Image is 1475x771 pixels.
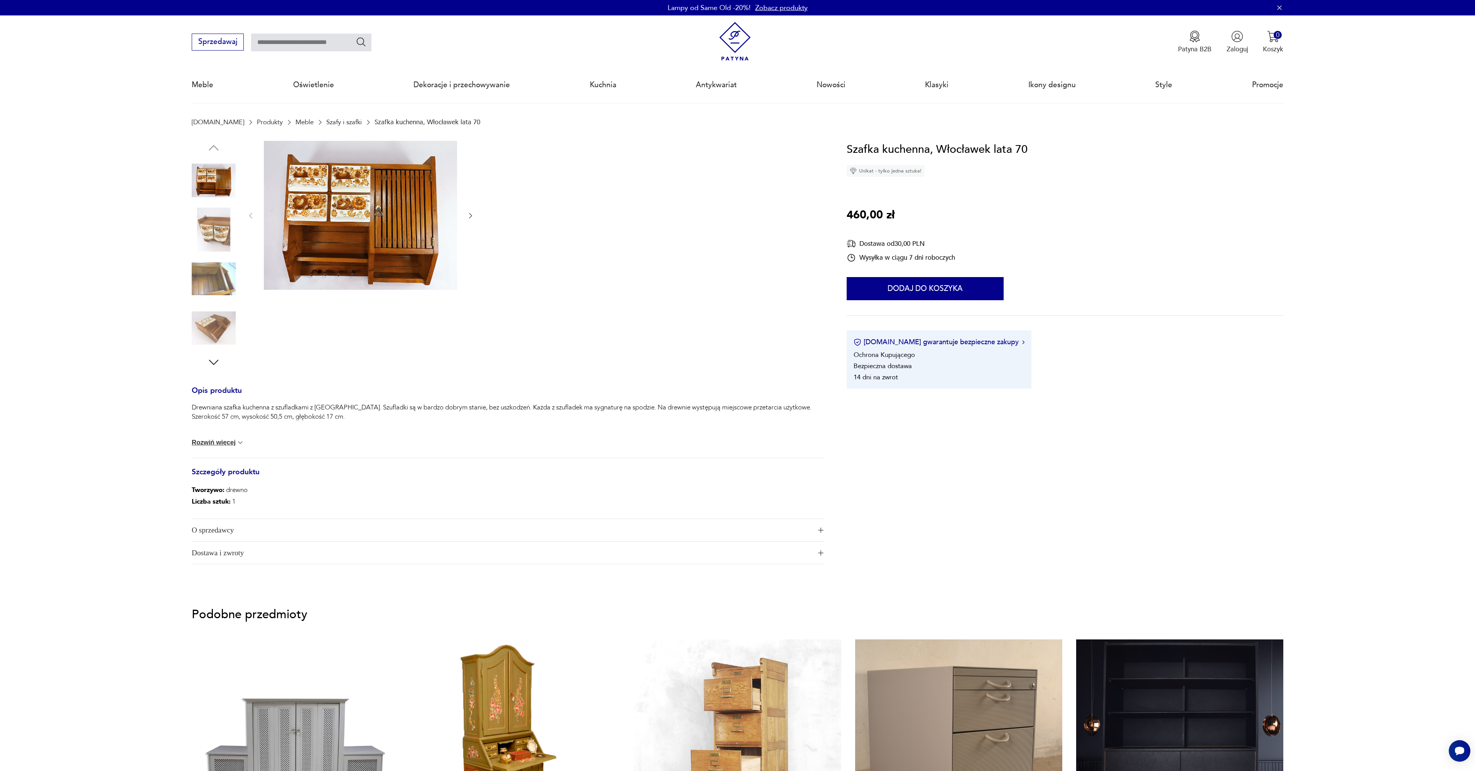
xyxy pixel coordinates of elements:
span: O sprzedawcy [192,519,812,541]
a: Szafy i szafki [326,118,362,126]
div: 0 [1274,31,1282,39]
img: Ikona plusa [818,550,824,556]
li: 14 dni na zwrot [854,373,898,382]
a: Sprzedawaj [192,39,244,46]
img: Ikona diamentu [850,167,857,174]
img: Ikona medalu [1189,30,1201,42]
li: Ochrona Kupującego [854,350,915,359]
a: Style [1155,67,1172,103]
li: Bezpieczna dostawa [854,362,912,370]
iframe: Smartsupp widget button [1449,740,1470,762]
img: Ikona plusa [818,528,824,533]
button: Patyna B2B [1178,30,1212,54]
button: 0Koszyk [1263,30,1283,54]
a: Zobacz produkty [755,3,808,13]
h3: Szczegóły produktu [192,469,824,485]
a: Klasyki [925,67,948,103]
button: [DOMAIN_NAME] gwarantuje bezpieczne zakupy [854,337,1024,347]
img: Zdjęcie produktu Szafka kuchenna, Włocławek lata 70 [192,257,236,301]
a: [DOMAIN_NAME] [192,118,244,126]
a: Promocje [1252,67,1283,103]
button: Zaloguj [1227,30,1248,54]
div: Dostawa od 30,00 PLN [847,239,955,249]
button: Rozwiń więcej [192,439,244,446]
p: Drewniana szafka kuchenna z szufladkami z [GEOGRAPHIC_DATA]. Szufladki są w bardzo dobrym stanie,... [192,403,824,421]
button: Dodaj do koszyka [847,277,1004,300]
b: Liczba sztuk: [192,497,231,506]
a: Nowości [817,67,846,103]
a: Produkty [257,118,283,126]
a: Oświetlenie [293,67,334,103]
a: Dekoracje i przechowywanie [413,67,510,103]
img: Ikona dostawy [847,239,856,249]
img: Zdjęcie produktu Szafka kuchenna, Włocławek lata 70 [192,306,236,350]
button: Szukaj [356,36,367,47]
a: Meble [295,118,314,126]
img: Ikona koszyka [1267,30,1279,42]
p: Zaloguj [1227,45,1248,54]
b: Tworzywo : [192,485,224,494]
p: drewno [192,484,248,496]
img: Zdjęcie produktu Szafka kuchenna, Włocławek lata 70 [264,141,457,290]
img: Patyna - sklep z meblami i dekoracjami vintage [716,22,754,61]
h3: Opis produktu [192,388,824,403]
p: Koszyk [1263,45,1283,54]
button: Sprzedawaj [192,34,244,51]
button: Ikona plusaDostawa i zwroty [192,542,824,564]
img: Ikona certyfikatu [854,338,861,346]
a: Ikony designu [1028,67,1076,103]
h1: Szafka kuchenna, Włocławek lata 70 [847,141,1028,159]
p: 460,00 zł [847,206,894,224]
p: Podobne przedmioty [192,609,1283,620]
div: Wysyłka w ciągu 7 dni roboczych [847,253,955,262]
img: Zdjęcie produktu Szafka kuchenna, Włocławek lata 70 [192,159,236,203]
img: Zdjęcie produktu Szafka kuchenna, Włocławek lata 70 [192,208,236,252]
button: Ikona plusaO sprzedawcy [192,519,824,541]
a: Kuchnia [590,67,616,103]
a: Antykwariat [696,67,737,103]
p: 1 [192,496,248,507]
a: Ikona medaluPatyna B2B [1178,30,1212,54]
div: Unikat - tylko jedna sztuka! [847,165,925,177]
img: Ikona strzałki w prawo [1022,340,1024,344]
img: Ikonka użytkownika [1231,30,1243,42]
img: chevron down [236,439,244,446]
span: Dostawa i zwroty [192,542,812,564]
p: Patyna B2B [1178,45,1212,54]
p: Lampy od Same Old -20%! [668,3,751,13]
p: Szafka kuchenna, Włocławek lata 70 [375,118,480,126]
a: Meble [192,67,213,103]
